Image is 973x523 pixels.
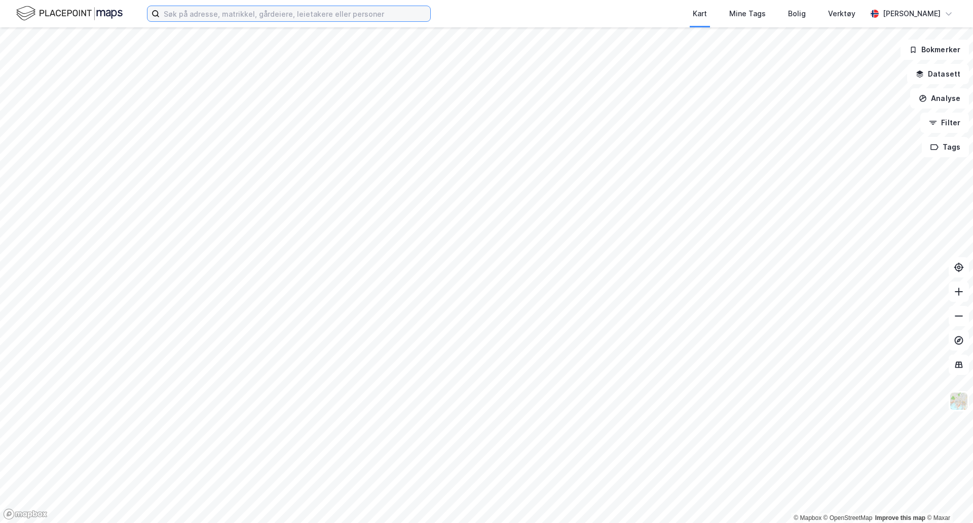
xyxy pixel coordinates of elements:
[160,6,430,21] input: Søk på adresse, matrikkel, gårdeiere, leietakere eller personer
[922,474,973,523] div: Kontrollprogram for chat
[16,5,123,22] img: logo.f888ab2527a4732fd821a326f86c7f29.svg
[828,8,855,20] div: Verktøy
[883,8,941,20] div: [PERSON_NAME]
[788,8,806,20] div: Bolig
[922,474,973,523] iframe: Chat Widget
[693,8,707,20] div: Kart
[729,8,766,20] div: Mine Tags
